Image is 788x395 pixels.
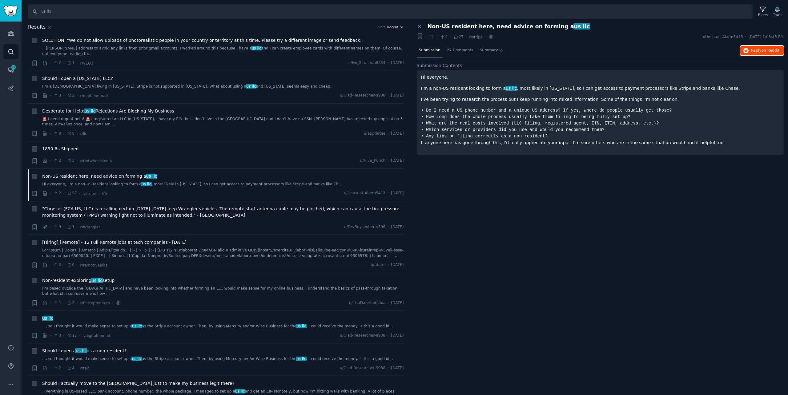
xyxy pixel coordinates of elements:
[388,93,389,98] span: ·
[42,356,404,362] a: ..., so I thought it would make sense to set up aus llcas the Stripe account owner. Then, by usin...
[63,158,64,164] span: ·
[391,300,404,306] span: [DATE]
[50,262,51,268] span: ·
[371,262,385,268] span: u/rdutel
[91,278,103,283] span: us llc
[42,248,404,259] a: Lor Ipsum | Dolorsi | Ametco | Adip Elitse do... | :- | :- | :- | :- | [EIU TE/IN Utlaboreet D/0M...
[50,190,51,197] span: ·
[296,324,307,328] span: us llc
[53,191,61,196] span: 2
[63,300,64,306] span: ·
[53,158,61,164] span: 3
[235,389,245,393] span: us llc
[28,23,46,31] span: Results
[388,191,389,196] span: ·
[469,35,483,39] span: r/stripe
[42,46,404,57] a: ...[PERSON_NAME] address to avoid any links from prior gmail accounts. I worked around this becau...
[80,263,107,267] span: r/remotivejobs
[3,62,18,77] a: 69
[77,262,78,268] span: ·
[421,74,780,81] p: Hi everyone,
[67,224,74,230] span: 1
[67,158,74,164] span: 3
[360,158,386,164] span: u/Hive_Punch
[53,365,61,371] span: 2
[77,300,78,306] span: ·
[391,333,404,338] span: [DATE]
[388,365,389,371] span: ·
[67,191,77,196] span: 27
[63,262,64,268] span: ·
[745,34,746,40] span: ·
[53,262,61,268] span: 3
[417,62,462,69] span: Submission Contents
[388,131,389,136] span: ·
[344,224,385,230] span: u/DryBoysenberry596
[50,300,51,306] span: ·
[447,48,473,53] span: 27 Comments
[42,239,187,246] span: [Hiring] [Remote] - 12 Full Remote jobs at tech companies - [DATE]
[131,324,142,328] span: us llc
[50,158,51,164] span: ·
[42,206,404,219] a: "Chrysler (FCA US, LLC) is recalling certain [DATE]-[DATE] Jeep Wrangler vehicles. The remote sta...
[573,23,590,30] span: us llc
[450,34,451,40] span: ·
[391,131,404,136] span: [DATE]
[42,380,235,387] span: Should I actually move to the [GEOGRAPHIC_DATA] just to make my business legit there?
[77,365,78,371] span: ·
[67,262,74,268] span: 0
[42,324,404,329] a: ..., so I thought it would make sense to set up aus llcas the Stripe account owner. Then, by usin...
[419,48,440,53] span: Submission
[344,191,385,196] span: u/Unusual_Alarm5413
[80,301,110,305] span: r/Entrepreneurs
[421,140,780,146] p: If anyone here has gone through this, I’d really appreciate your input. I’m sure others who are i...
[63,130,64,137] span: ·
[42,117,404,127] a: 🚨 I need urgent help! 🚨 I registered an LLC in [US_STATE], I have my EIN, but I don’t live in the...
[98,190,99,197] span: ·
[67,60,74,66] span: 1
[63,224,64,230] span: ·
[63,60,64,66] span: ·
[141,182,152,186] span: us llc
[50,224,51,230] span: ·
[67,93,74,98] span: 2
[77,224,78,230] span: ·
[42,37,364,44] span: SOLUTION: "We do not allow uploads of photorealistic people in your country or territory at this ...
[48,26,52,30] span: 97
[388,60,389,66] span: ·
[421,85,780,92] p: I’m a non-US resident looking to form a , most likely in [US_STATE], so I can get access to payme...
[42,146,78,152] a: 1850 Rs Shipped
[53,300,61,306] span: 1
[387,25,404,29] button: Recent
[50,365,51,371] span: ·
[77,60,78,66] span: ·
[42,348,127,354] a: Should I open aus llcas a non-resident?
[480,48,498,53] span: Summary
[50,130,51,137] span: ·
[28,4,753,19] input: Search Keyword
[340,93,385,98] span: u/Glad-Researcher-9938
[340,365,385,371] span: u/Glad-Researcher-9938
[53,60,61,66] span: 2
[53,93,61,98] span: 3
[421,108,672,139] code: • Do I need a US phone number and a unique US address? If yes, where do people usually get those?...
[388,300,389,306] span: ·
[75,348,87,353] span: us llc
[50,60,51,66] span: ·
[50,332,51,339] span: ·
[77,130,78,137] span: ·
[378,25,385,29] div: Sort
[762,48,779,53] span: on Reddit
[466,34,467,40] span: ·
[740,46,784,56] button: Replyon Reddit
[348,60,386,66] span: u/No_Situation8354
[749,34,784,40] span: [DATE] 1:03:45 PM
[251,46,262,50] span: us llc
[80,159,112,163] span: r/Hotwheelsindia
[67,131,74,136] span: 8
[42,277,115,284] a: Non-resident exploringus llcsetup
[440,34,448,40] span: 2
[453,34,464,40] span: 27
[391,365,404,371] span: [DATE]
